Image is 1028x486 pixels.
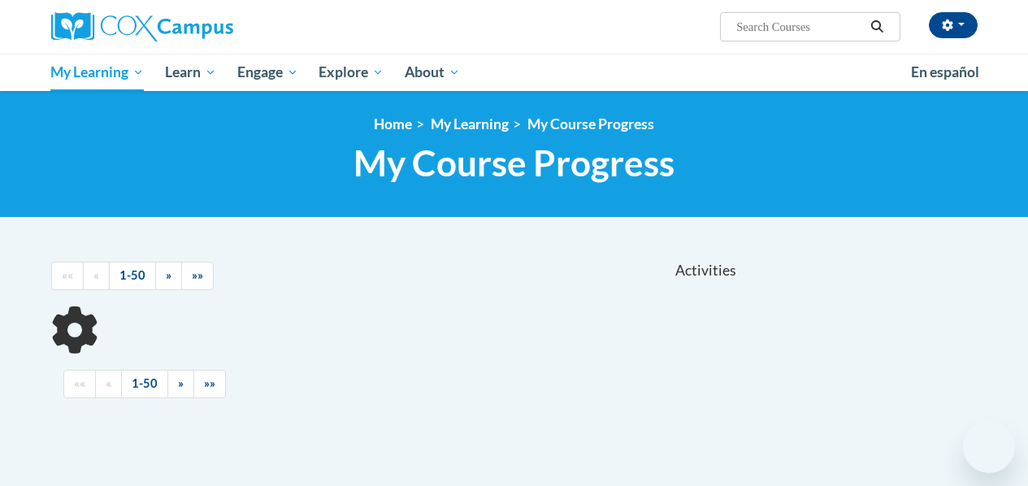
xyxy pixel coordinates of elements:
a: Cox Campus [51,12,344,41]
a: En español [900,55,990,89]
a: 1-50 [121,370,168,398]
span: «« [62,268,73,282]
a: 1-50 [109,262,156,290]
a: My Course Progress [527,115,654,132]
a: Previous [83,262,110,290]
a: End [193,370,226,398]
span: My Course Progress [354,141,674,184]
a: My Learning [431,115,509,132]
span: En español [911,63,979,80]
span: Activities [675,262,736,280]
a: Next [155,262,182,290]
span: About [405,63,460,82]
a: About [394,54,471,91]
button: Search [865,17,889,37]
button: Account Settings [929,12,978,38]
a: Begining [63,370,96,398]
span: « [93,268,99,282]
span: » [178,376,184,390]
span: Engage [237,63,298,82]
a: End [181,262,214,290]
a: Previous [95,370,122,398]
img: Cox Campus [51,12,233,41]
a: Home [374,115,412,132]
a: Next [167,370,194,398]
span: « [106,376,111,390]
span: »» [204,376,215,390]
span: » [166,268,171,282]
a: Begining [51,262,84,290]
a: Learn [154,54,227,91]
a: Explore [308,54,394,91]
span: »» [192,268,203,282]
div: Main menu [39,54,990,91]
span: My Learning [50,63,144,82]
a: My Learning [41,54,155,91]
iframe: Button to launch messaging window [963,421,1015,473]
span: Explore [319,63,384,82]
span: Learn [165,63,216,82]
input: Search Courses [735,17,865,37]
a: Engage [227,54,309,91]
span: «« [74,376,85,390]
